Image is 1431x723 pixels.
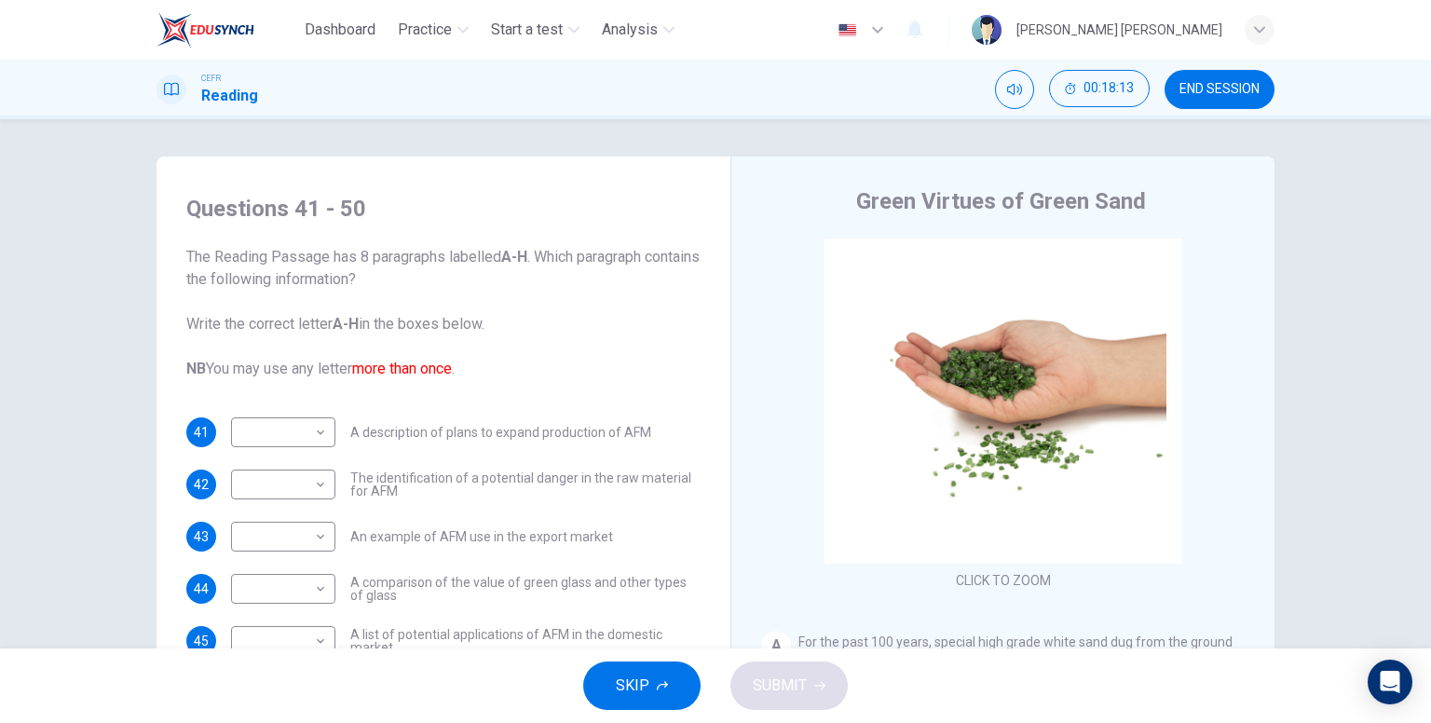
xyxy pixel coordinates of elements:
button: Start a test [484,13,587,47]
div: Mute [995,70,1034,109]
span: Analysis [602,19,658,41]
h4: Questions 41 - 50 [186,194,701,224]
button: END SESSION [1165,70,1274,109]
span: 00:18:13 [1083,81,1134,96]
img: Profile picture [972,15,1002,45]
button: SKIP [583,662,701,710]
button: Analysis [594,13,682,47]
span: A comparison of the value of green glass and other types of glass [350,576,701,602]
font: more than once [352,360,452,377]
b: NB [186,360,206,377]
img: EduSynch logo [157,11,254,48]
span: CEFR [201,72,221,85]
span: 45 [194,634,209,648]
div: A [761,631,791,661]
b: A-H [333,315,359,333]
span: The identification of a potential danger in the raw material for AFM [350,471,701,498]
div: [PERSON_NAME] [PERSON_NAME] [1016,19,1222,41]
div: Hide [1049,70,1150,109]
h1: Reading [201,85,258,107]
button: 00:18:13 [1049,70,1150,107]
span: SKIP [616,673,649,699]
span: Start a test [491,19,563,41]
button: Practice [390,13,476,47]
div: Open Intercom Messenger [1368,660,1412,704]
span: The Reading Passage has 8 paragraphs labelled . Which paragraph contains the following informatio... [186,246,701,380]
button: Dashboard [297,13,383,47]
span: A list of potential applications of AFM in the domestic market [350,628,701,654]
span: Practice [398,19,452,41]
a: EduSynch logo [157,11,297,48]
span: 44 [194,582,209,595]
span: A description of plans to expand production of AFM [350,426,651,439]
img: en [836,23,859,37]
h4: Green Virtues of Green Sand [856,186,1146,216]
span: 42 [194,478,209,491]
b: A-H [501,248,527,266]
span: Dashboard [305,19,375,41]
span: 41 [194,426,209,439]
span: An example of AFM use in the export market [350,530,613,543]
span: END SESSION [1179,82,1260,97]
span: 43 [194,530,209,543]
